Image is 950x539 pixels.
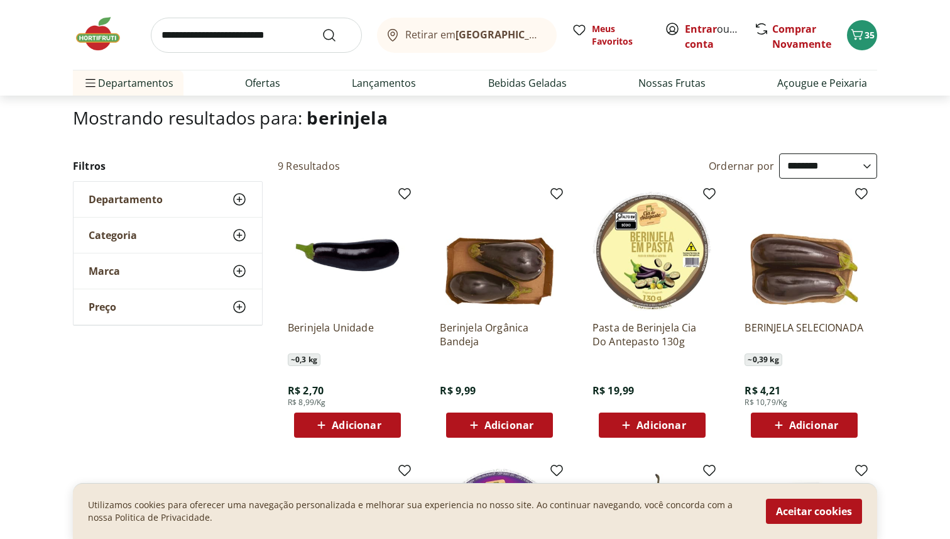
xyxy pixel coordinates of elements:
[89,265,120,277] span: Marca
[592,191,712,311] img: Pasta de Berinjela Cia Do Antepasto 130g
[74,218,262,253] button: Categoria
[288,321,407,348] a: Berinjela Unidade
[288,397,326,408] span: R$ 8,99/Kg
[456,28,667,42] b: [GEOGRAPHIC_DATA]/[GEOGRAPHIC_DATA]
[89,193,163,206] span: Departamento
[766,499,862,524] button: Aceitar cookies
[151,18,362,53] input: search
[745,353,782,366] span: ~ 0,39 kg
[592,23,650,48] span: Meus Favoritos
[440,191,559,311] img: Berinjela Orgânica Bandeja
[89,301,116,313] span: Preço
[685,22,754,51] a: Criar conta
[772,22,831,51] a: Comprar Novamente
[288,191,407,311] img: Berinjela Unidade
[83,68,173,98] span: Departamentos
[685,22,717,36] a: Entrar
[74,253,262,289] button: Marca
[278,159,340,173] h2: 9 Resultados
[484,420,533,430] span: Adicionar
[847,20,877,50] button: Carrinho
[352,75,416,91] a: Lançamentos
[745,397,787,408] span: R$ 10,79/Kg
[73,153,263,179] h2: Filtros
[709,159,774,173] label: Ordernar por
[83,68,98,98] button: Menu
[322,28,352,43] button: Submit Search
[636,420,685,430] span: Adicionar
[332,420,381,430] span: Adicionar
[377,18,557,53] button: Retirar em[GEOGRAPHIC_DATA]/[GEOGRAPHIC_DATA]
[440,384,476,397] span: R$ 9,99
[307,106,387,130] span: berinjela
[88,499,751,524] p: Utilizamos cookies para oferecer uma navegação personalizada e melhorar sua experiencia no nosso ...
[592,321,712,348] a: Pasta de Berinjela Cia Do Antepasto 130g
[592,384,634,397] span: R$ 19,99
[73,15,136,53] img: Hortifruti
[73,108,877,128] h1: Mostrando resultados para:
[638,75,706,91] a: Nossas Frutas
[405,29,544,40] span: Retirar em
[74,289,262,325] button: Preço
[599,413,706,438] button: Adicionar
[245,75,280,91] a: Ofertas
[74,182,262,217] button: Departamento
[745,321,864,348] a: BERINJELA SELECIONADA
[745,384,780,397] span: R$ 4,21
[751,413,858,438] button: Adicionar
[89,229,137,242] span: Categoria
[685,21,741,52] span: ou
[446,413,553,438] button: Adicionar
[288,384,324,397] span: R$ 2,70
[777,75,867,91] a: Açougue e Peixaria
[789,420,838,430] span: Adicionar
[288,353,320,366] span: ~ 0,3 kg
[745,191,864,311] img: BERINJELA SELECIONADA
[488,75,567,91] a: Bebidas Geladas
[865,29,875,41] span: 35
[294,413,401,438] button: Adicionar
[572,23,650,48] a: Meus Favoritos
[440,321,559,348] a: Berinjela Orgânica Bandeja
